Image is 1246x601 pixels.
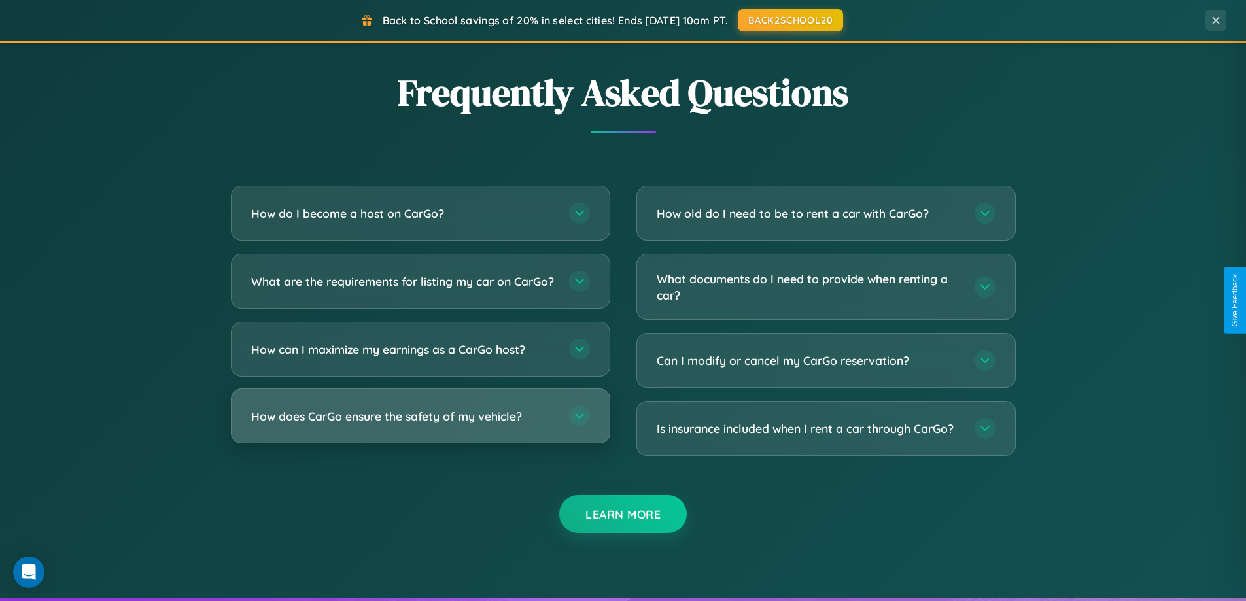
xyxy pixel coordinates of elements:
h3: What documents do I need to provide when renting a car? [657,271,961,303]
h3: What are the requirements for listing my car on CarGo? [251,273,556,290]
h3: How old do I need to be to rent a car with CarGo? [657,205,961,222]
h3: How do I become a host on CarGo? [251,205,556,222]
h3: How can I maximize my earnings as a CarGo host? [251,341,556,358]
span: Back to School savings of 20% in select cities! Ends [DATE] 10am PT. [383,14,728,27]
div: Give Feedback [1230,274,1239,327]
button: BACK2SCHOOL20 [738,9,843,31]
h3: How does CarGo ensure the safety of my vehicle? [251,408,556,424]
h2: Frequently Asked Questions [231,67,1016,118]
h3: Can I modify or cancel my CarGo reservation? [657,352,961,369]
button: Learn More [559,495,687,533]
div: Open Intercom Messenger [13,557,44,588]
h3: Is insurance included when I rent a car through CarGo? [657,421,961,437]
